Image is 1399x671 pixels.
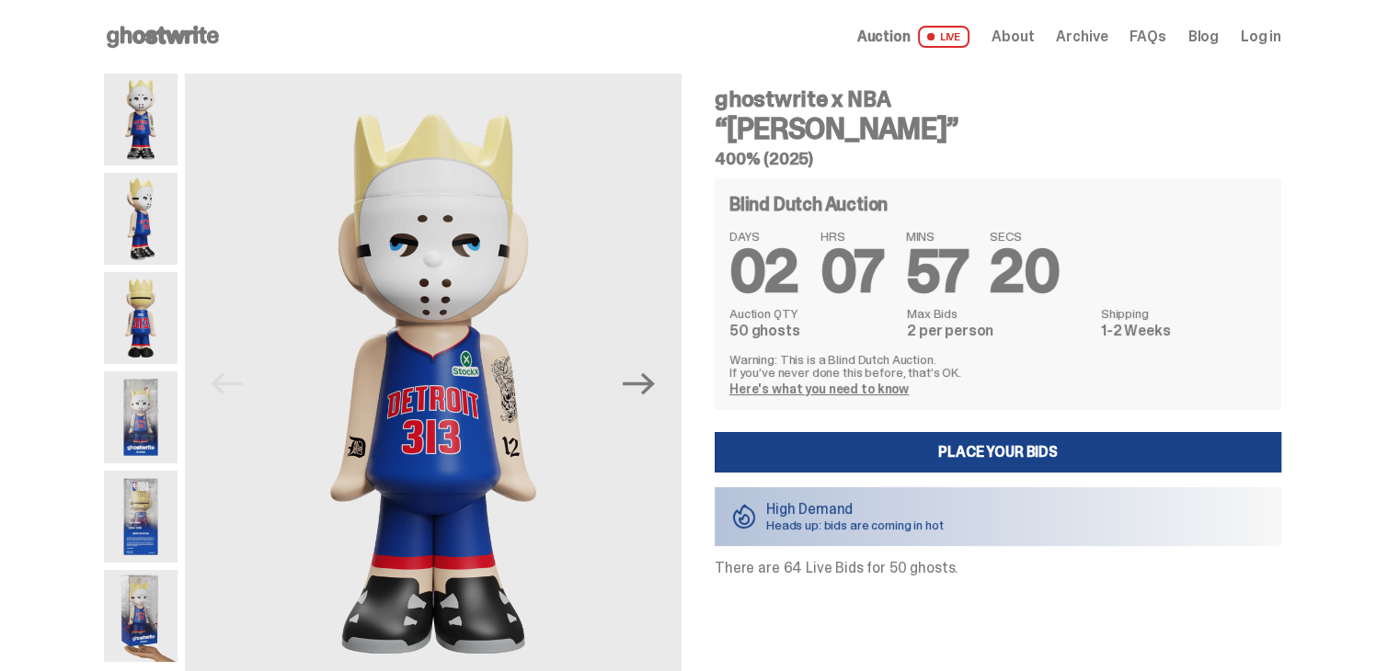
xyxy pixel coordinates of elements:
dt: Shipping [1101,307,1267,320]
button: Next [619,364,659,404]
h4: ghostwrite x NBA [715,88,1281,110]
dt: Max Bids [907,307,1090,320]
img: Copy%20of%20Eminem_NBA_400_6.png [104,272,178,364]
p: Heads up: bids are coming in hot [766,518,944,531]
span: 02 [729,233,798,310]
a: FAQs [1130,29,1165,44]
span: LIVE [918,26,970,48]
span: HRS [820,230,884,243]
h4: Blind Dutch Auction [729,195,888,213]
span: SECS [990,230,1059,243]
a: Archive [1056,29,1107,44]
a: About [992,29,1034,44]
span: 57 [906,233,969,310]
img: Copy%20of%20Eminem_NBA_400_3.png [104,173,178,265]
dd: 2 per person [907,324,1090,338]
dd: 50 ghosts [729,324,896,338]
h3: “[PERSON_NAME]” [715,114,1281,143]
span: 20 [990,233,1059,310]
a: Place your Bids [715,432,1281,472]
p: There are 64 Live Bids for 50 ghosts. [715,561,1281,575]
dt: Auction QTY [729,307,896,320]
a: Log in [1241,29,1281,44]
span: DAYS [729,230,798,243]
img: Eminem_NBA_400_13.png [104,471,178,563]
a: Here's what you need to know [729,381,909,397]
dd: 1-2 Weeks [1101,324,1267,338]
p: Warning: This is a Blind Dutch Auction. If you’ve never done this before, that’s OK. [729,353,1267,379]
span: Auction [857,29,911,44]
h5: 400% (2025) [715,151,1281,167]
img: Copy%20of%20Eminem_NBA_400_1.png [104,74,178,165]
img: Eminem_NBA_400_12.png [104,371,178,463]
p: High Demand [766,502,944,517]
span: MINS [906,230,969,243]
span: 07 [820,233,884,310]
img: eminem%20scale.png [104,570,178,662]
a: Blog [1188,29,1219,44]
a: Auction LIVE [857,26,969,48]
